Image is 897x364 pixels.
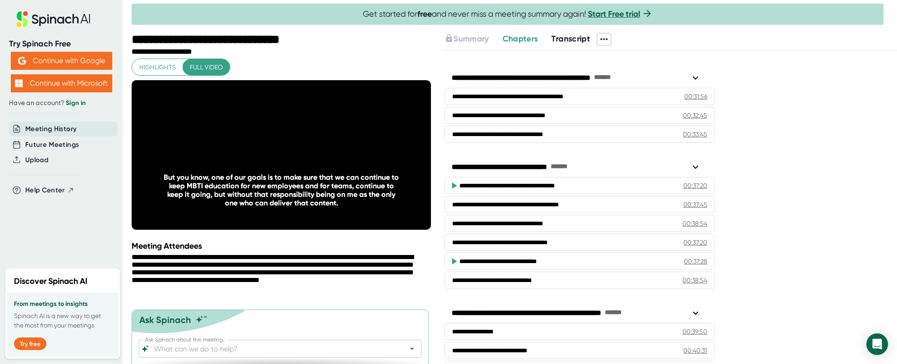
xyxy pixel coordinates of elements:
div: 00:37:20 [683,181,707,190]
button: Continue with Google [11,52,112,70]
div: 00:38:54 [682,219,707,228]
span: Summary [453,34,489,44]
div: 00:32:45 [683,111,707,120]
div: 00:31:56 [684,92,707,101]
div: Meeting Attendees [132,241,433,251]
h3: From meetings to insights [14,300,111,308]
div: But you know, one of our goals is to make sure that we can continue to keep MBTI education for ne... [161,173,401,207]
div: 00:33:45 [683,130,707,139]
div: Open Intercom Messenger [866,333,888,355]
span: Full video [190,62,223,73]
button: Chapters [503,33,538,45]
img: Aehbyd4JwY73AAAAAElFTkSuQmCC [18,57,26,65]
span: Chapters [503,34,538,44]
a: Start Free trial [588,9,640,19]
span: Highlights [139,62,176,73]
p: Spinach AI is a new way to get the most from your meetings [14,311,111,330]
button: Upload [25,155,48,165]
span: Help Center [25,185,65,196]
b: free [417,9,432,19]
button: Future Meetings [25,140,79,150]
button: Open [406,342,418,355]
div: Have an account? [9,99,114,107]
button: Try free [14,337,46,350]
button: Meeting History [25,124,77,134]
button: Transcript [551,33,590,45]
input: What can we do to help? [152,342,392,355]
button: Full video [183,59,230,76]
button: Help Center [25,185,74,196]
div: 00:38:54 [682,276,707,285]
button: Summary [444,33,489,45]
div: 00:39:50 [682,327,707,336]
div: Ask Spinach [139,314,191,325]
div: 00:37:28 [684,257,707,266]
button: Highlights [132,59,183,76]
button: Continue with Microsoft [11,74,112,92]
span: Transcript [551,34,590,44]
h2: Discover Spinach AI [14,275,87,287]
div: Upgrade to access [444,33,502,45]
div: 00:37:20 [683,238,707,247]
div: 00:40:31 [683,346,707,355]
span: Get started for and never miss a meeting summary again! [363,9,653,19]
div: 00:37:45 [683,200,707,209]
div: Try Spinach Free [9,39,114,49]
a: Sign in [66,99,86,107]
